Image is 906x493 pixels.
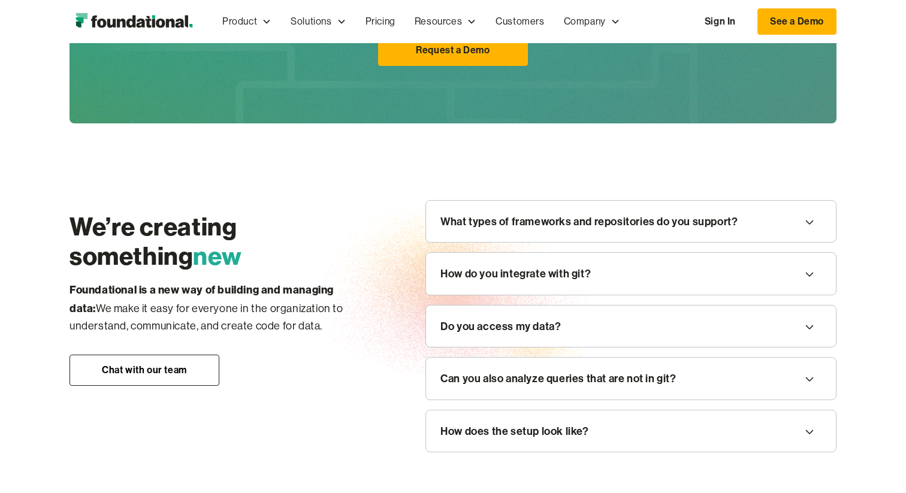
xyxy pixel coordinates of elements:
div: How does the setup look like? [440,422,588,440]
div: What types of frameworks and repositories do you support? [440,213,738,231]
a: Pricing [356,2,405,41]
h2: We’re creating something [70,212,377,272]
span: new [193,240,241,271]
a: Customers [486,2,554,41]
p: We make it easy for everyone in the organization to understand, communicate, and create code for ... [70,281,377,335]
div: Chat Widget [846,435,906,493]
div: Company [554,2,630,41]
a: Chat with our team [70,355,219,386]
div: Solutions [281,2,355,41]
div: How do you integrate with git? [440,265,591,283]
div: Product [213,2,281,41]
a: See a Demo [757,8,836,35]
a: home [70,10,198,34]
div: Company [564,14,606,29]
div: Solutions [291,14,331,29]
div: Can you also analyze queries that are not in git? [440,370,676,388]
div: Product [222,14,257,29]
a: Request a Demo [378,35,528,66]
div: Resources [405,2,486,41]
iframe: To enrich screen reader interactions, please activate Accessibility in Grammarly extension settings [846,435,906,493]
div: Resources [415,14,462,29]
div: Do you access my data? [440,317,561,335]
img: Foundational Logo [70,10,198,34]
a: Sign In [693,9,748,34]
strong: Foundational is a new way of building and managing data: [70,283,334,315]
